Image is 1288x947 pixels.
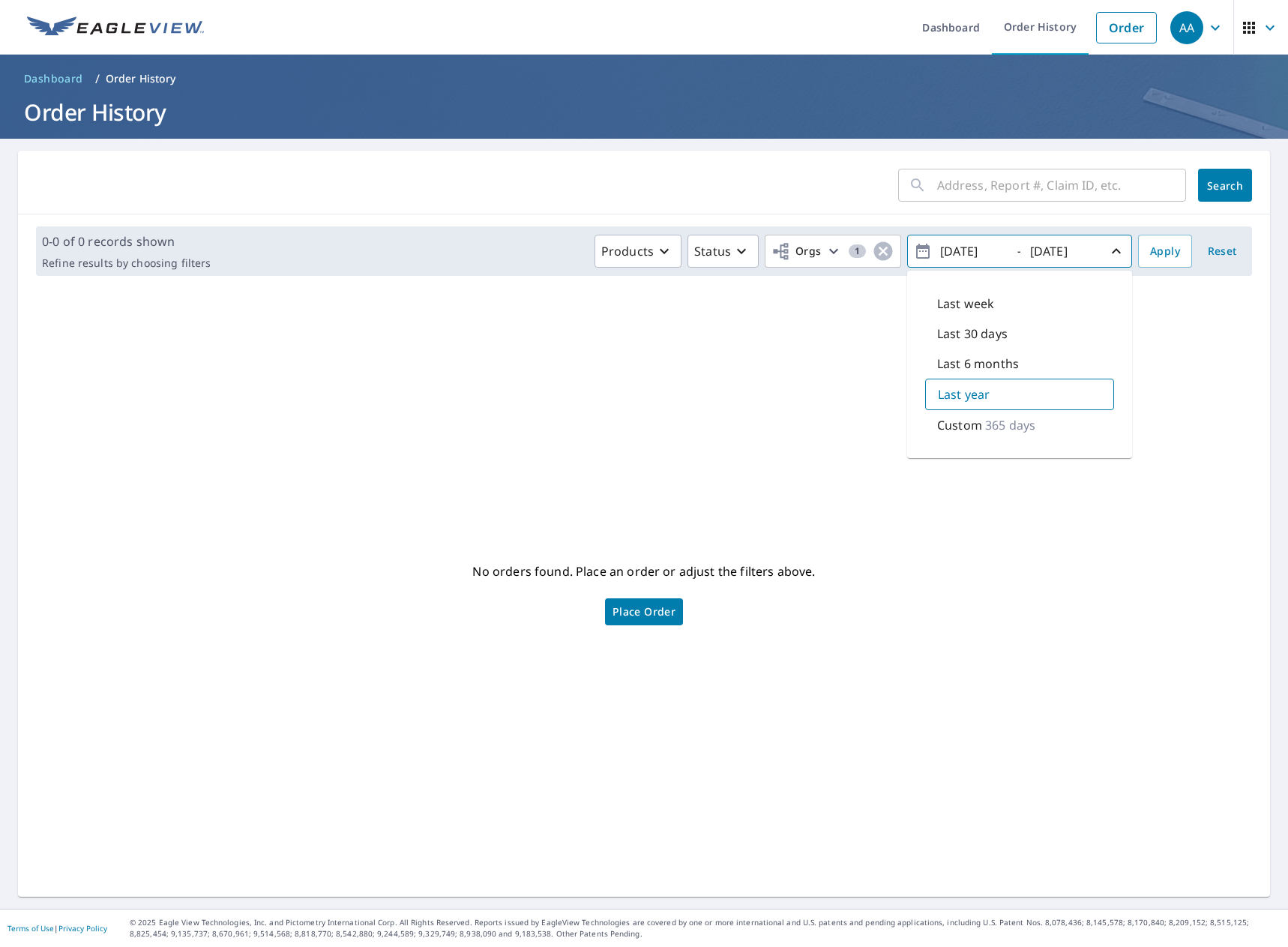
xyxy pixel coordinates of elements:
[42,256,211,270] p: Refine results by choosing filters
[1198,235,1246,268] button: Reset
[595,235,681,268] button: Products
[18,97,1270,127] h1: Order History
[130,917,1281,940] p: © 2025 Eagle View Technologies, Inc. and Pictometry International Corp. All Rights Reserved. Repo...
[613,608,675,616] span: Place Order
[24,71,83,86] span: Dashboard
[601,242,654,260] p: Products
[18,67,1270,91] nav: breadcrumb
[925,319,1114,349] div: Last 30 days
[106,71,176,86] p: Order History
[1026,239,1099,263] input: yyyy/mm/dd
[605,598,683,625] a: Place Order
[937,295,994,313] p: Last week
[937,164,1186,206] input: Address, Report #, Claim ID, etc.
[925,289,1114,319] div: Last week
[1170,11,1203,44] div: AA
[985,416,1035,434] p: 365 days
[925,410,1114,440] div: Custom365 days
[907,235,1132,268] button: -
[1198,169,1252,202] button: Search
[937,416,982,434] p: Custom
[849,246,866,256] span: 1
[914,238,1125,265] span: -
[1096,12,1157,43] a: Order
[765,235,901,268] button: Orgs1
[937,355,1019,373] p: Last 6 months
[7,924,107,933] p: |
[771,242,822,261] span: Orgs
[687,235,759,268] button: Status
[42,232,211,250] p: 0-0 of 0 records shown
[18,67,89,91] a: Dashboard
[95,70,100,88] li: /
[925,349,1114,379] div: Last 6 months
[936,239,1009,263] input: yyyy/mm/dd
[1138,235,1192,268] button: Apply
[7,923,54,934] a: Terms of Use
[925,379,1114,410] div: Last year
[1204,242,1240,261] span: Reset
[1150,242,1180,261] span: Apply
[472,559,815,583] p: No orders found. Place an order or adjust the filters above.
[1210,178,1240,193] span: Search
[938,385,990,403] p: Last year
[27,16,204,39] img: EV Logo
[694,242,731,260] p: Status
[58,923,107,934] a: Privacy Policy
[937,325,1008,343] p: Last 30 days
